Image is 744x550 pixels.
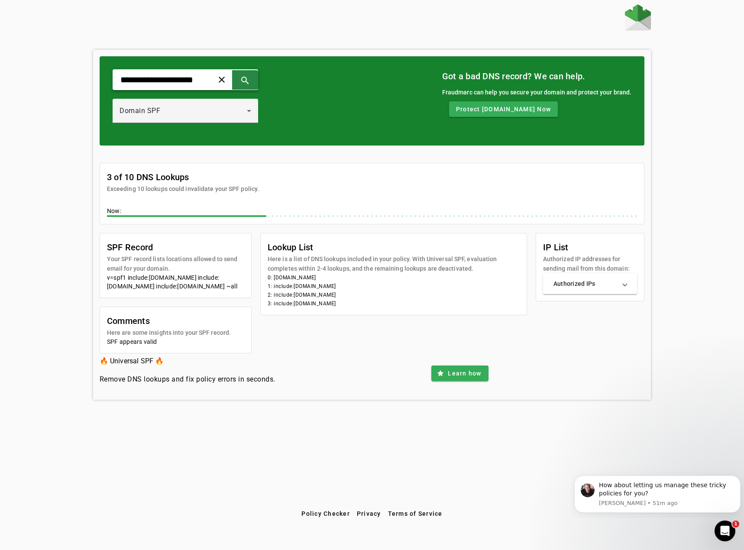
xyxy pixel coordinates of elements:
iframe: Intercom notifications message [571,468,744,518]
h4: Remove DNS lookups and fix policy errors in seconds. [100,374,275,385]
button: Terms of Service [385,506,446,521]
mat-expansion-panel-header: Authorized IPs [543,273,637,294]
span: Terms of Service [388,510,443,517]
mat-card-title: 3 of 10 DNS Lookups [107,170,259,184]
span: 1 [732,521,739,527]
span: Policy Checker [301,510,350,517]
mat-card-title: IP List [543,240,637,254]
span: Protect [DOMAIN_NAME] Now [456,105,551,113]
mat-card-title: Comments [107,314,231,328]
button: Protect [DOMAIN_NAME] Now [449,101,558,117]
div: Fraudmarc can help you secure your domain and protect your brand. [442,87,632,97]
a: Home [625,4,651,32]
span: Domain SPF [120,107,160,115]
li: 3: include:[DOMAIN_NAME] [268,299,520,308]
div: v=spf1 include:[DOMAIN_NAME] include:[DOMAIN_NAME] include:[DOMAIN_NAME] ~all [107,273,244,291]
li: 0: [DOMAIN_NAME] [268,273,520,282]
button: Privacy [353,506,385,521]
li: 2: include:[DOMAIN_NAME] [268,291,520,299]
div: Now: [107,207,637,217]
div: SPF appears valid [107,337,244,346]
iframe: Intercom live chat [715,521,735,541]
mat-card-title: Got a bad DNS record? We can help. [442,69,632,83]
li: 1: include:[DOMAIN_NAME] [268,282,520,291]
mat-panel-title: Authorized IPs [553,279,617,288]
span: Learn how [448,369,481,378]
button: Policy Checker [298,506,353,521]
mat-card-subtitle: Your SPF record lists locations allowed to send email for your domain. [107,254,244,273]
mat-card-title: SPF Record [107,240,244,254]
mat-card-subtitle: Here are some insights into your SPF record. [107,328,231,337]
mat-card-title: Lookup List [268,240,520,254]
span: Privacy [357,510,381,517]
img: Fraudmarc Logo [625,4,651,30]
mat-card-subtitle: Authorized IP addresses for sending mail from this domain: [543,254,637,273]
h3: 🔥 Universal SPF 🔥 [100,355,275,367]
mat-card-subtitle: Here is a list of DNS lookups included in your policy. With Universal SPF, evaluation completes w... [268,254,520,273]
button: Learn how [431,366,488,381]
mat-card-subtitle: Exceeding 10 lookups could invalidate your SPF policy. [107,184,259,194]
